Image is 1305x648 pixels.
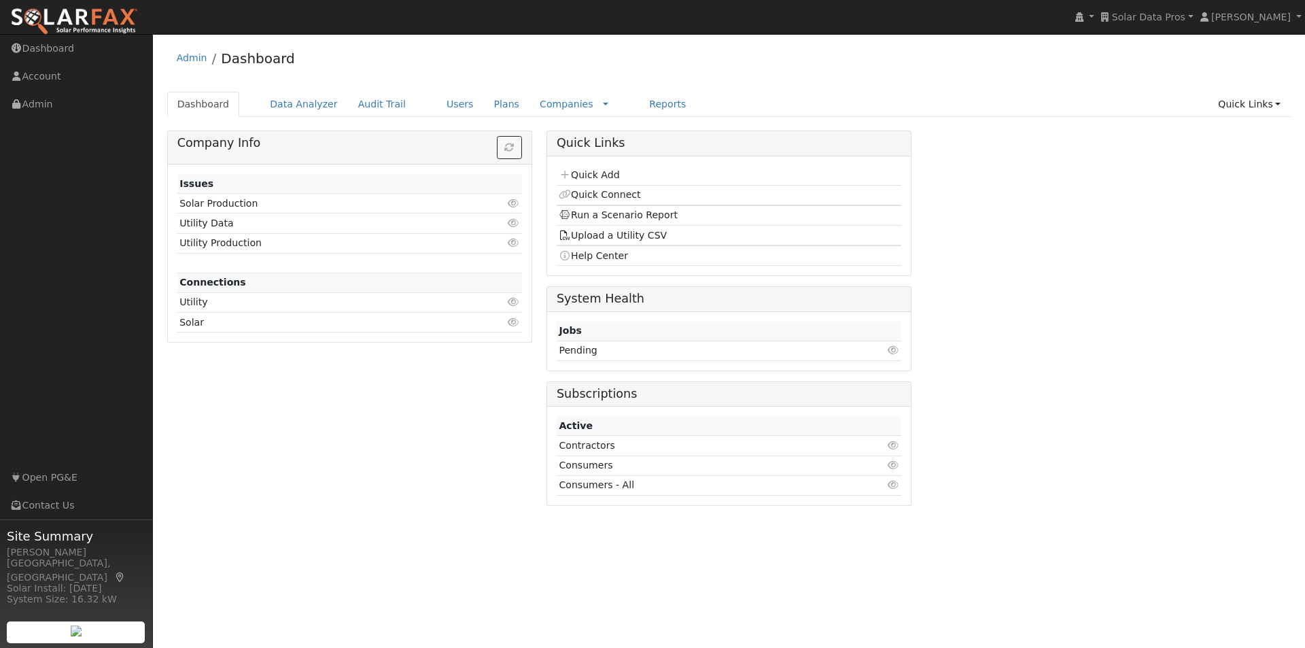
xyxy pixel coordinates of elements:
i: Click to view [508,238,520,248]
a: Audit Trail [348,92,416,117]
span: Solar Data Pros [1112,12,1185,22]
a: Dashboard [221,50,295,67]
i: Click to view [887,345,899,355]
i: Click to view [887,441,899,450]
i: Click to view [508,199,520,208]
span: Site Summary [7,527,145,545]
h5: Company Info [177,136,522,150]
img: retrieve [71,626,82,636]
td: Utility [177,292,466,312]
a: Quick Add [559,169,619,180]
strong: Connections [179,277,246,288]
div: Solar Install: [DATE] [7,581,145,596]
div: [PERSON_NAME] [7,545,145,560]
td: Utility Data [177,214,466,233]
a: Quick Links [1208,92,1291,117]
a: Help Center [559,250,628,261]
td: Solar Production [177,194,466,214]
strong: Active [559,420,593,431]
strong: Issues [179,178,213,189]
strong: Jobs [559,325,581,336]
a: Dashboard [167,92,240,117]
a: Users [436,92,484,117]
a: Run a Scenario Report [559,209,678,220]
td: Utility Production [177,233,466,253]
td: Contractors [557,436,841,456]
a: Quick Connect [559,189,640,200]
a: Map [114,572,126,583]
h5: System Health [557,292,901,306]
img: SolarFax [10,7,138,36]
td: Consumers - All [557,475,841,495]
a: Reports [639,92,696,117]
div: [GEOGRAPHIC_DATA], [GEOGRAPHIC_DATA] [7,556,145,585]
td: Solar [177,313,466,332]
i: Click to view [508,318,520,327]
i: Click to view [508,218,520,228]
span: [PERSON_NAME] [1211,12,1291,22]
a: Data Analyzer [260,92,348,117]
td: Pending [557,341,805,360]
h5: Quick Links [557,136,901,150]
i: Click to view [887,460,899,470]
a: Companies [540,99,593,109]
i: Click to view [508,297,520,307]
td: Consumers [557,456,841,475]
a: Plans [484,92,529,117]
h5: Subscriptions [557,387,901,401]
i: Click to view [887,480,899,490]
a: Upload a Utility CSV [559,230,667,241]
div: System Size: 16.32 kW [7,592,145,607]
a: Admin [177,52,207,63]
